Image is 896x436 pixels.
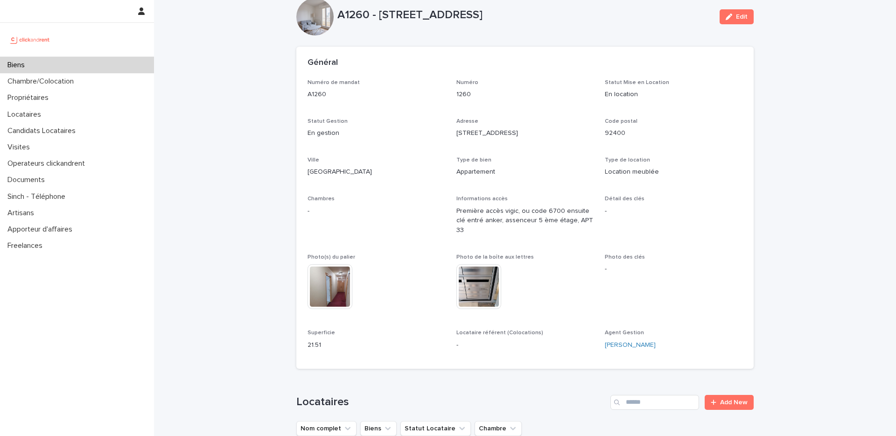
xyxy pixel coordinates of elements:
[308,157,319,163] span: Ville
[705,395,754,410] a: Add New
[4,61,32,70] p: Biens
[605,206,742,216] p: -
[360,421,397,436] button: Biens
[456,90,594,99] p: 1260
[296,395,607,409] h1: Locataires
[736,14,748,20] span: Edit
[308,119,348,124] span: Statut Gestion
[308,254,355,260] span: Photo(s) du palier
[4,225,80,234] p: Apporteur d'affaires
[4,143,37,152] p: Visites
[308,128,445,138] p: En gestion
[456,119,478,124] span: Adresse
[4,209,42,218] p: Artisans
[308,90,445,99] p: A1260
[456,340,594,350] p: -
[400,421,471,436] button: Statut Locataire
[456,196,508,202] span: Informations accès
[4,110,49,119] p: Locataires
[605,167,742,177] p: Location meublée
[605,254,645,260] span: Photo des clés
[308,80,360,85] span: Numéro de mandat
[605,128,742,138] p: 92400
[456,330,543,336] span: Locataire référent (Colocations)
[7,30,53,49] img: UCB0brd3T0yccxBKYDjQ
[720,399,748,406] span: Add New
[4,159,92,168] p: Operateurs clickandrent
[4,241,50,250] p: Freelances
[308,58,338,68] h2: Général
[456,80,478,85] span: Numéro
[4,127,83,135] p: Candidats Locataires
[4,176,52,184] p: Documents
[456,128,594,138] p: [STREET_ADDRESS]
[605,80,669,85] span: Statut Mise en Location
[605,157,650,163] span: Type de location
[605,119,637,124] span: Code postal
[296,421,357,436] button: Nom complet
[4,77,81,86] p: Chambre/Colocation
[456,157,491,163] span: Type de bien
[4,93,56,102] p: Propriétaires
[475,421,522,436] button: Chambre
[605,196,644,202] span: Détail des clés
[308,196,335,202] span: Chambres
[337,8,712,22] p: A1260 - [STREET_ADDRESS]
[308,167,445,177] p: [GEOGRAPHIC_DATA]
[605,264,742,274] p: -
[308,340,445,350] p: 21.51
[720,9,754,24] button: Edit
[605,90,742,99] p: En location
[4,192,73,201] p: Sinch - Téléphone
[605,340,656,350] a: [PERSON_NAME]
[456,167,594,177] p: Appartement
[456,254,534,260] span: Photo de la boîte aux lettres
[308,206,445,216] p: -
[308,330,335,336] span: Superficie
[605,330,644,336] span: Agent Gestion
[610,395,699,410] input: Search
[456,206,594,235] p: Première accès vigic, ou code 6700 ensuite clé entré anker, assenceur 5 ème étage, APT 33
